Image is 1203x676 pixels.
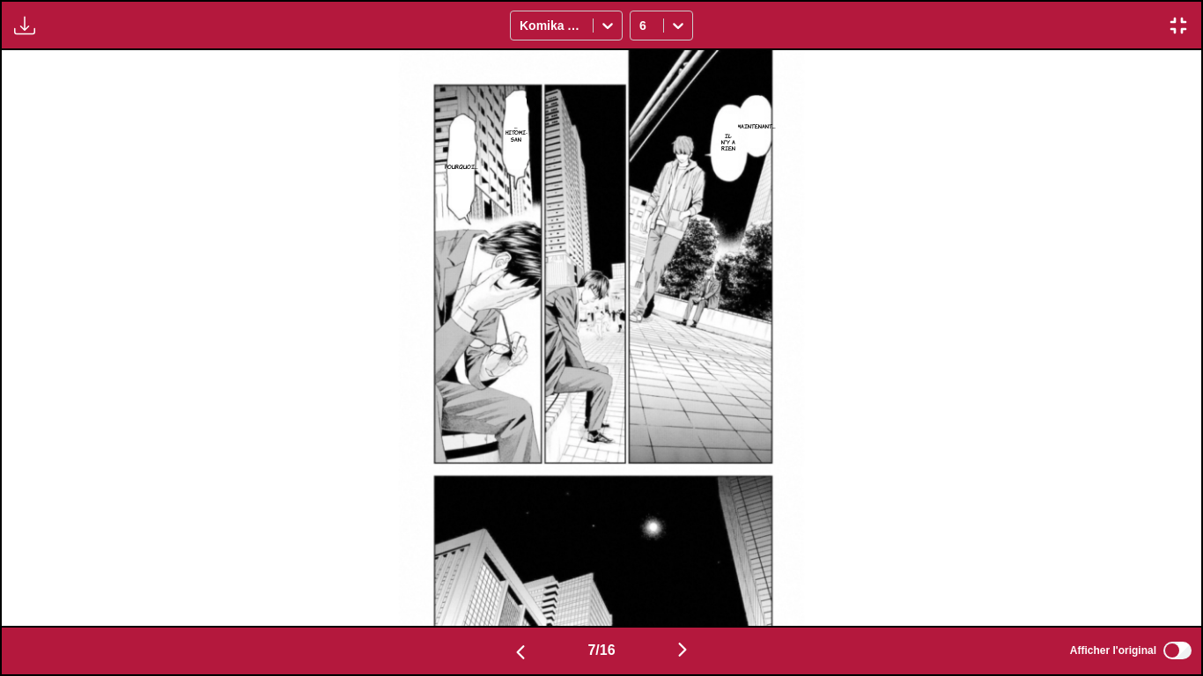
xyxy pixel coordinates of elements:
img: Next page [672,639,693,660]
input: Afficher l'original [1163,642,1192,659]
p: Maintenant… [734,120,779,133]
span: 7 / 16 [587,643,615,658]
img: Download translated images [14,15,35,36]
p: Pourquoi… [441,160,482,173]
img: Manga Panel [398,50,805,625]
span: Afficher l'original [1070,644,1156,657]
p: …Hitomi-san [502,120,531,146]
p: Il n'y a rien [718,129,739,156]
img: Previous page [510,642,531,663]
